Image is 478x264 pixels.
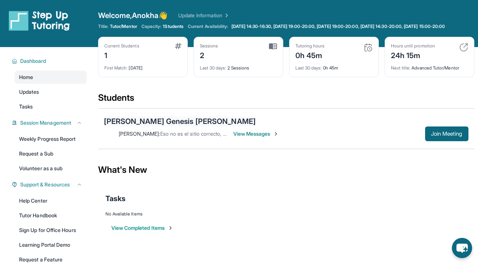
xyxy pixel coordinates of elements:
[200,61,277,71] div: 2 Sessions
[9,10,70,31] img: logo
[15,209,87,222] a: Tutor Handbook
[188,24,228,29] span: Current Availability:
[200,43,218,49] div: Sessions
[233,130,279,138] span: View Messages
[295,43,325,49] div: Tutoring hours
[425,126,468,141] button: Join Meeting
[15,194,87,207] a: Help Center
[295,49,325,61] div: 0h 45m
[98,154,474,186] div: What's New
[98,24,108,29] span: Title:
[19,74,33,81] span: Home
[391,65,411,71] span: Next title :
[119,131,160,137] span: [PERSON_NAME] :
[15,71,87,84] a: Home
[17,57,82,65] button: Dashboard
[17,119,82,126] button: Session Management
[269,43,277,50] img: card
[20,181,70,188] span: Support & Resources
[20,119,71,126] span: Session Management
[15,147,87,160] a: Request a Sub
[105,211,467,217] div: No Available Items
[200,65,226,71] span: Last 30 days :
[391,61,468,71] div: Advanced Tutor/Mentor
[105,193,126,204] span: Tasks
[459,43,468,52] img: card
[15,162,87,175] a: Volunteer as a sub
[175,43,182,49] img: card
[163,24,183,29] span: 1 Students
[273,131,279,137] img: Chevron-Right
[111,224,173,232] button: View Completed Items
[104,61,182,71] div: [DATE]
[104,49,139,61] div: 1
[15,85,87,99] a: Updates
[104,43,139,49] div: Current Students
[295,61,373,71] div: 0h 45m
[98,92,474,108] div: Students
[391,49,435,61] div: 24h 15m
[452,238,472,258] button: chat-button
[19,103,33,110] span: Tasks
[295,65,322,71] span: Last 30 days :
[17,181,82,188] button: Support & Resources
[104,116,256,126] div: [PERSON_NAME] Genesis [PERSON_NAME]
[15,224,87,237] a: Sign Up for Office Hours
[178,12,230,19] a: Update Information
[20,57,46,65] span: Dashboard
[19,88,39,96] span: Updates
[431,132,463,136] span: Join Meeting
[230,24,447,29] a: [DATE] 14:30-16:30, [DATE] 19:00-20:00, [DATE] 19:00-20:00, [DATE] 14:30-20:00, [DATE] 15:00-20:00
[15,100,87,113] a: Tasks
[15,132,87,146] a: Weekly Progress Report
[231,24,445,29] span: [DATE] 14:30-16:30, [DATE] 19:00-20:00, [DATE] 19:00-20:00, [DATE] 14:30-20:00, [DATE] 15:00-20:00
[15,238,87,251] a: Learning Portal Demo
[160,131,292,137] span: Eso no es el sitio correcto, pero puedo enviarle el enlace
[200,49,218,61] div: 2
[98,10,168,21] span: Welcome, Anokha 👋
[104,65,128,71] span: First Match :
[141,24,162,29] span: Capacity:
[110,24,137,29] span: Tutor/Mentor
[391,43,435,49] div: Hours until promotion
[364,43,373,52] img: card
[222,12,230,19] img: Chevron Right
